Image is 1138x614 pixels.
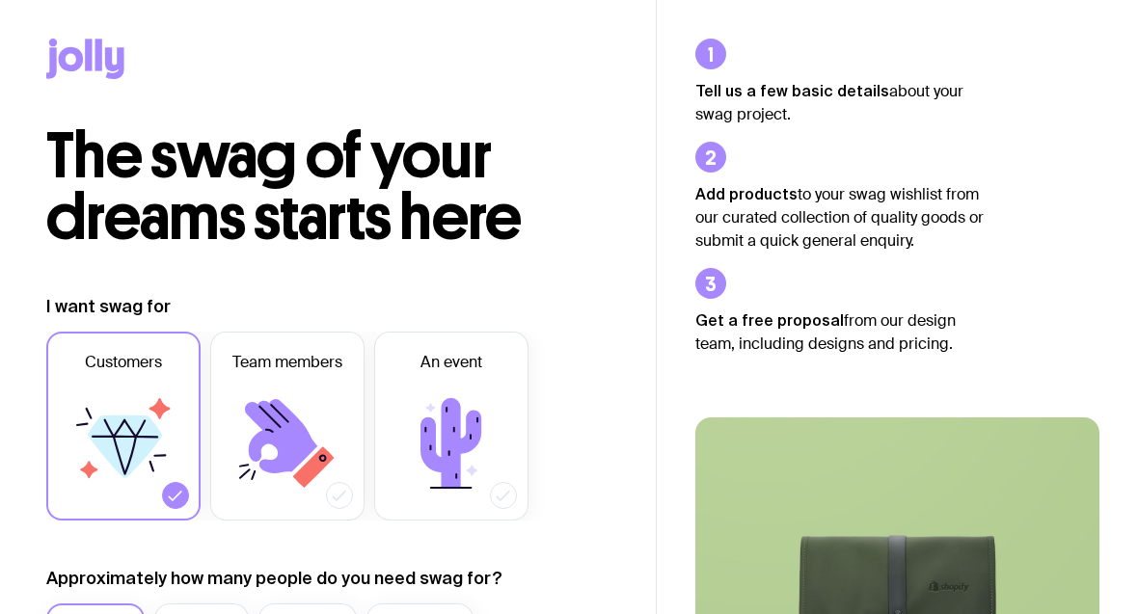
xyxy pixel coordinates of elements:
[695,82,889,99] strong: Tell us a few basic details
[46,118,522,255] span: The swag of your dreams starts here
[695,79,985,126] p: about your swag project.
[695,185,798,202] strong: Add products
[695,311,844,329] strong: Get a free proposal
[232,351,342,374] span: Team members
[420,351,482,374] span: An event
[46,567,502,590] label: Approximately how many people do you need swag for?
[85,351,162,374] span: Customers
[695,182,985,253] p: to your swag wishlist from our curated collection of quality goods or submit a quick general enqu...
[46,295,171,318] label: I want swag for
[695,308,985,356] p: from our design team, including designs and pricing.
